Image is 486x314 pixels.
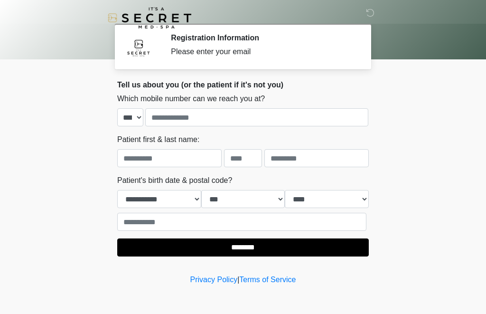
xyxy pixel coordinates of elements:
label: Patient first & last name: [117,134,199,145]
img: Agent Avatar [124,33,153,62]
a: Terms of Service [239,276,296,284]
div: Please enter your email [171,46,355,57]
label: Patient's birth date & postal code? [117,175,232,186]
h2: Tell us about you (or the patient if it's not you) [117,80,369,89]
a: | [237,276,239,284]
img: It's A Secret Med Spa Logo [108,7,191,29]
h2: Registration Information [171,33,355,42]
a: Privacy Policy [190,276,238,284]
label: Which mobile number can we reach you at? [117,93,265,105]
